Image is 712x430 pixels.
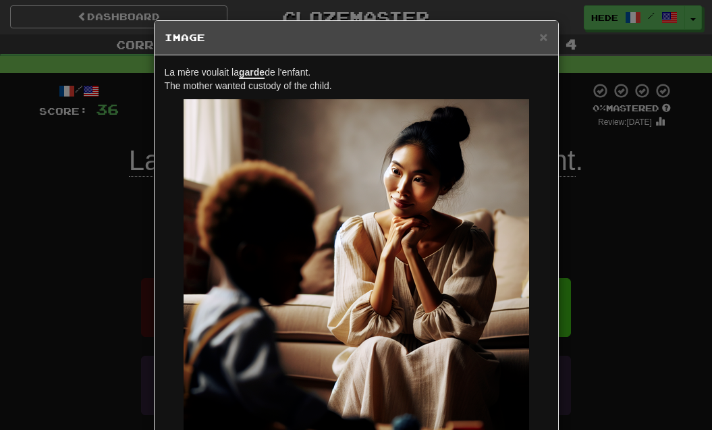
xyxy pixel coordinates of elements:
[165,31,548,45] h5: Image
[539,30,547,44] button: Close
[239,67,265,79] u: garde
[165,65,548,92] p: The mother wanted custody of the child.
[165,67,311,79] span: La mère voulait la de l'enfant.
[539,29,547,45] span: ×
